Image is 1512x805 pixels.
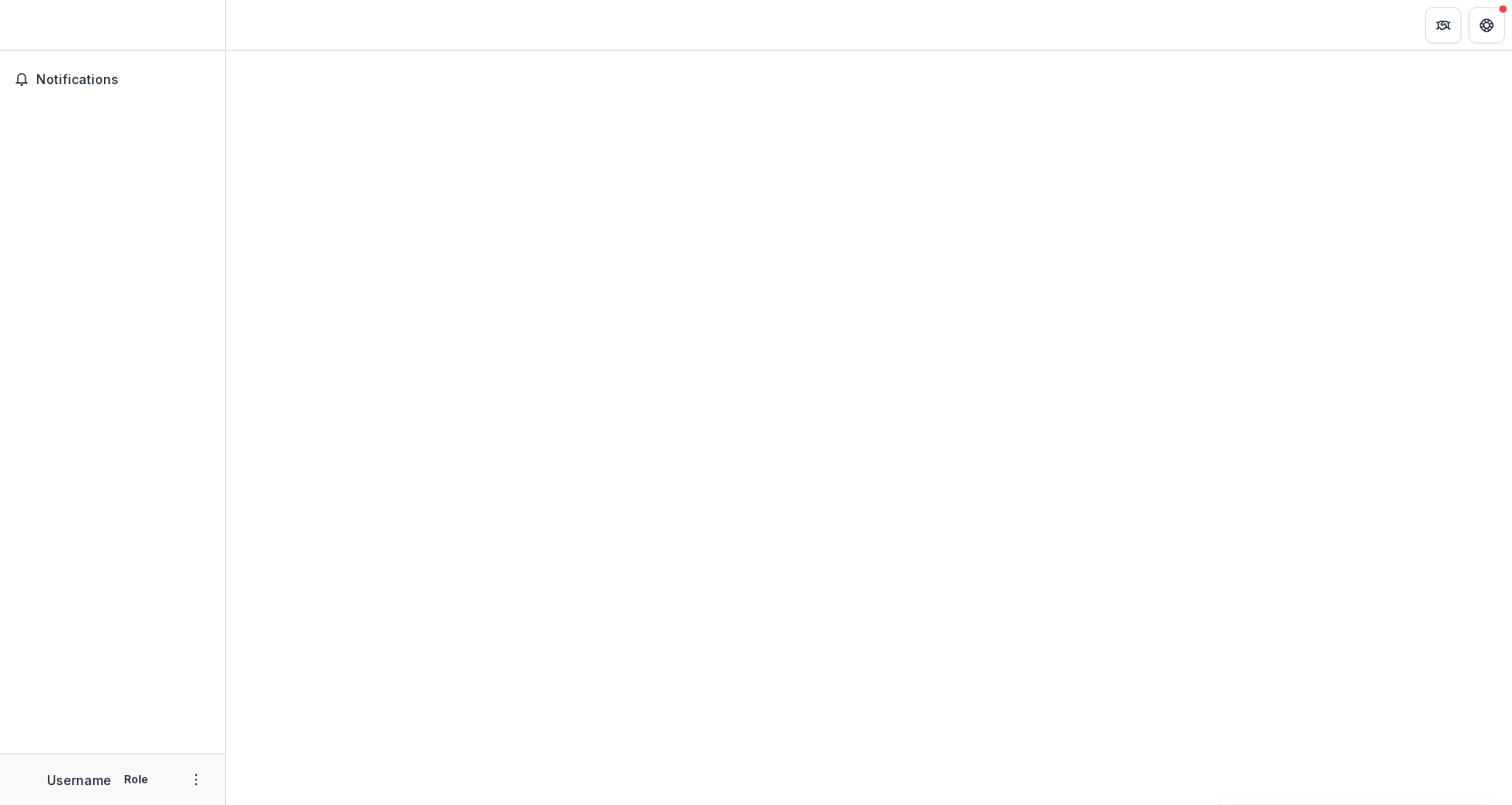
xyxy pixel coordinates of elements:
button: More [185,769,207,791]
p: Username [47,771,111,790]
span: Notifications [36,72,211,88]
p: Role [118,772,154,788]
button: Notifications [7,65,218,94]
button: Partners [1425,7,1461,43]
button: Get Help [1469,7,1505,43]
